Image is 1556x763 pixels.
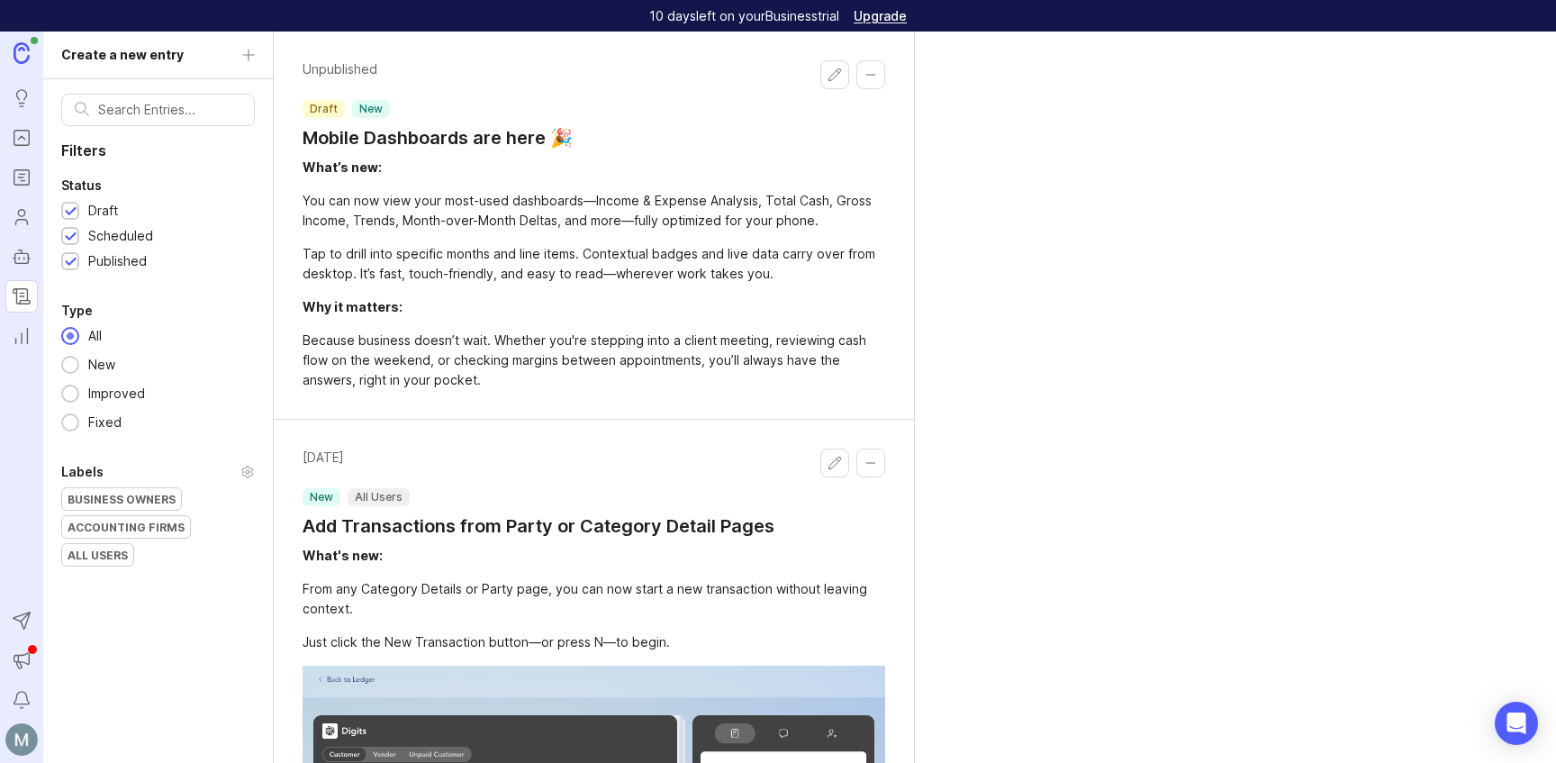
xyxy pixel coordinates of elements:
div: Business Owners [62,488,181,510]
div: What's new: [303,548,383,563]
a: Reporting [5,320,38,352]
div: What’s new: [303,159,382,175]
a: Add Transactions from Party or Category Detail Pages [303,513,774,539]
div: Open Intercom Messenger [1495,702,1538,745]
button: Send to Autopilot [5,604,38,637]
a: Create a new entry [43,32,273,79]
div: Fixed [79,413,131,432]
p: All Users [355,490,403,504]
a: Users [5,201,38,233]
div: You can now view your most-used dashboards—Income & Expense Analysis, Total Cash, Gross Income, T... [303,191,885,231]
p: 10 days left on your Business trial [649,7,839,25]
a: Changelog [5,280,38,313]
div: Type [61,300,93,322]
div: New [79,355,124,375]
div: Why it matters: [303,299,403,314]
p: new [310,490,333,504]
input: Search Entries... [98,100,241,120]
p: draft [310,102,338,116]
a: Roadmaps [5,161,38,194]
div: Because business doesn’t wait. Whether you're stepping into a client meeting, reviewing cash flow... [303,331,885,390]
a: Upgrade [854,10,907,23]
button: Collapse changelog entry [856,60,885,89]
button: Collapse changelog entry [856,449,885,477]
button: Edit changelog entry [820,60,849,89]
div: Labels [61,461,104,483]
p: new [359,102,383,116]
div: From any Category Details or Party page, you can now start a new transaction without leaving cont... [303,579,885,619]
time: [DATE] [303,449,774,467]
a: Portal [5,122,38,154]
p: Filters [43,141,273,160]
a: Autopilot [5,241,38,273]
div: Just click the New Transaction button—or press N—to begin. [303,632,885,652]
div: All [79,326,111,346]
img: Michelle Henley [5,723,38,756]
p: Unpublished [303,60,573,78]
div: All Users [62,544,133,566]
button: Edit changelog entry [820,449,849,477]
div: Create a new entry [61,45,184,65]
button: Announcements [5,644,38,677]
button: Notifications [5,684,38,716]
div: Published [88,251,147,271]
div: Tap to drill into specific months and line items. Contextual badges and live data carry over from... [303,244,885,284]
img: Canny Home [14,42,30,63]
div: Status [61,175,102,196]
div: Improved [79,384,154,404]
div: Draft [88,201,118,221]
a: Mobile Dashboards are here 🎉 [303,125,573,150]
div: Scheduled [88,226,153,246]
div: Accounting Firms [62,516,190,538]
a: Ideas [5,82,38,114]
